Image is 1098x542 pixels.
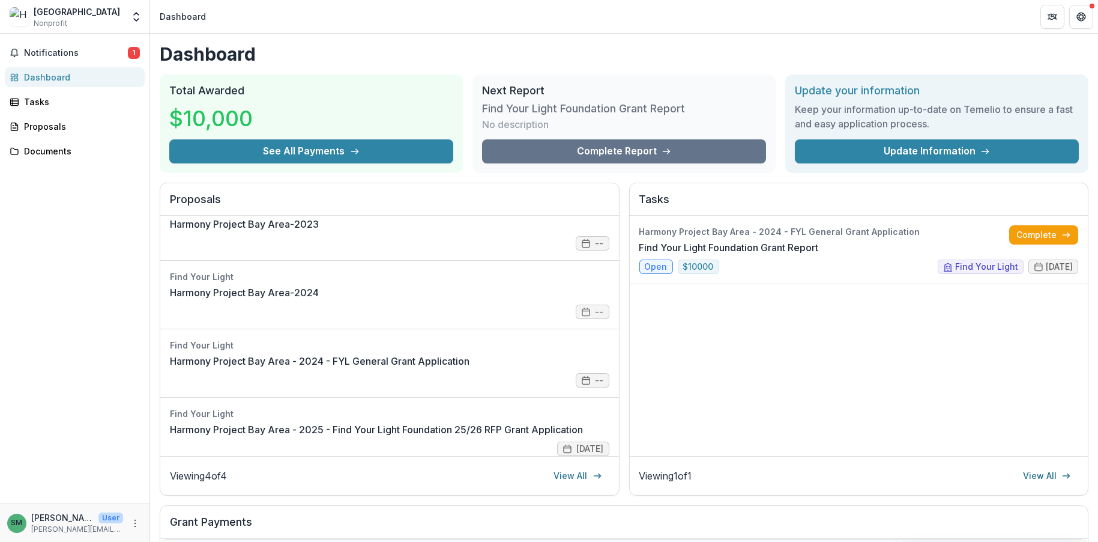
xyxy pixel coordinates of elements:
[155,8,211,25] nav: breadcrumb
[639,469,692,483] p: Viewing 1 of 1
[482,84,766,97] h2: Next Report
[170,285,319,300] a: Harmony Project Bay Area-2024
[5,67,145,87] a: Dashboard
[34,18,67,29] span: Nonprofit
[795,139,1079,163] a: Update Information
[482,139,766,163] a: Complete Report
[98,513,123,523] p: User
[31,511,94,524] p: [PERSON_NAME]
[170,217,319,231] a: Harmony Project Bay Area-2023
[170,516,1078,538] h2: Grant Payments
[170,422,583,437] a: Harmony Project Bay Area - 2025 - Find Your Light Foundation 25/26 RFP Grant Application
[24,48,128,58] span: Notifications
[795,102,1079,131] h3: Keep your information up-to-date on Temelio to ensure a fast and easy application process.
[169,139,453,163] button: See All Payments
[482,102,685,115] h3: Find Your Light Foundation Grant Report
[24,71,135,84] div: Dashboard
[170,469,227,483] p: Viewing 4 of 4
[160,10,206,23] div: Dashboard
[31,524,123,535] p: [PERSON_NAME][EMAIL_ADDRESS][PERSON_NAME][DOMAIN_NAME]
[5,43,145,62] button: Notifications1
[639,193,1079,216] h2: Tasks
[1009,225,1078,245] a: Complete
[160,43,1088,65] h1: Dashboard
[169,84,453,97] h2: Total Awarded
[639,240,819,255] a: Find Your Light Foundation Grant Report
[5,117,145,136] a: Proposals
[5,92,145,112] a: Tasks
[170,193,609,216] h2: Proposals
[5,141,145,161] a: Documents
[128,47,140,59] span: 1
[128,516,142,531] button: More
[11,519,23,527] div: Seth Mausner
[795,84,1079,97] h2: Update your information
[482,117,549,132] p: No description
[24,145,135,157] div: Documents
[169,102,259,135] h3: $10,000
[10,7,29,26] img: Harmony Project Bay Area
[1069,5,1093,29] button: Get Help
[1040,5,1064,29] button: Partners
[547,466,609,486] a: View All
[24,120,135,133] div: Proposals
[170,354,469,368] a: Harmony Project Bay Area - 2024 - FYL General Grant Application
[24,96,135,108] div: Tasks
[34,5,120,18] div: [GEOGRAPHIC_DATA]
[128,5,145,29] button: Open entity switcher
[1016,466,1078,486] a: View All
